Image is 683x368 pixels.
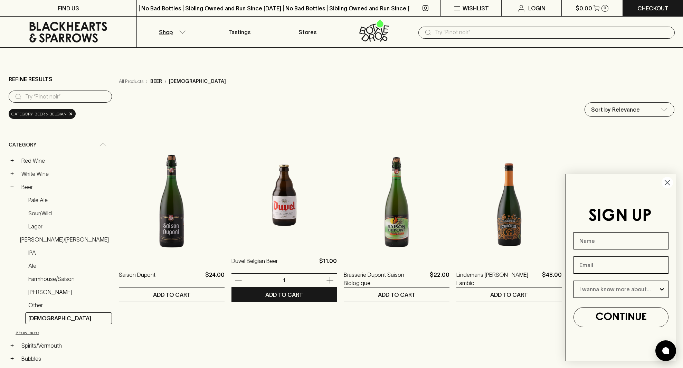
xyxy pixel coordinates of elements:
[231,287,337,302] button: ADD TO CART
[119,311,674,324] nav: pagination navigation
[119,287,225,302] button: ADD TO CART
[25,286,112,298] a: [PERSON_NAME]
[576,4,592,12] p: $0.00
[231,257,278,273] a: Duvel Belgian Beer
[119,139,225,260] img: Saison Dupont
[150,78,162,85] p: beer
[9,75,53,83] p: Refine Results
[146,78,148,85] p: ›
[658,281,665,298] button: Show Options
[579,281,658,298] input: I wanna know more about...
[344,139,449,260] img: Brasserie Dupont Saison Biologique
[528,4,546,12] p: Login
[119,78,143,85] a: All Products
[58,4,79,12] p: FIND US
[661,177,673,189] button: Close dialog
[231,125,337,246] img: Duvel Belgian Beer
[456,271,540,287] a: Lindemans [PERSON_NAME] Lambic
[25,247,112,258] a: IPA
[344,271,427,287] a: Brasserie Dupont Saison Biologique
[25,194,112,206] a: Pale Ale
[265,291,303,299] p: ADD TO CART
[9,342,16,349] button: +
[463,4,489,12] p: Wishlist
[205,271,225,287] p: $24.00
[205,17,273,47] a: Tastings
[11,111,67,117] span: Category: beer > belgian
[604,6,606,10] p: 0
[559,167,683,368] div: FLYOUT Form
[18,181,112,193] a: Beer
[319,257,337,273] p: $11.00
[273,17,341,47] a: Stores
[18,340,112,351] a: Spirits/Vermouth
[430,271,449,287] p: $22.00
[662,347,669,354] img: bubble-icon
[159,28,173,36] p: Shop
[378,291,416,299] p: ADD TO CART
[435,27,669,38] input: Try "Pinot noir"
[573,307,668,327] button: CONTINUE
[69,110,73,117] span: ×
[9,141,36,149] span: Category
[490,291,528,299] p: ADD TO CART
[9,355,16,362] button: +
[17,234,112,245] a: [PERSON_NAME]/[PERSON_NAME]
[344,287,449,302] button: ADD TO CART
[456,139,562,260] img: Lindemans Ginger Geuze Lambic
[169,78,226,85] p: [DEMOGRAPHIC_DATA]
[137,17,205,47] button: Shop
[18,353,112,365] a: Bubbles
[119,271,155,287] a: Saison Dupont
[542,271,562,287] p: $48.00
[153,291,191,299] p: ADD TO CART
[9,170,16,177] button: +
[25,260,112,272] a: Ale
[585,103,674,116] div: Sort by Relevance
[637,4,668,12] p: Checkout
[276,276,293,284] p: 1
[588,208,652,224] span: SIGN UP
[25,312,112,324] a: [DEMOGRAPHIC_DATA]
[573,232,668,249] input: Name
[9,183,16,190] button: −
[25,207,112,219] a: Sour/Wild
[25,91,106,102] input: Try “Pinot noir”
[298,28,316,36] p: Stores
[165,78,166,85] p: ›
[228,28,250,36] p: Tastings
[18,155,112,167] a: Red Wine
[573,256,668,274] input: Email
[16,325,106,340] button: Show more
[9,157,16,164] button: +
[25,299,112,311] a: Other
[25,220,112,232] a: Lager
[456,287,562,302] button: ADD TO CART
[591,105,640,114] p: Sort by Relevance
[18,168,112,180] a: White Wine
[9,135,112,155] div: Category
[25,273,112,285] a: Farmhouse/Saison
